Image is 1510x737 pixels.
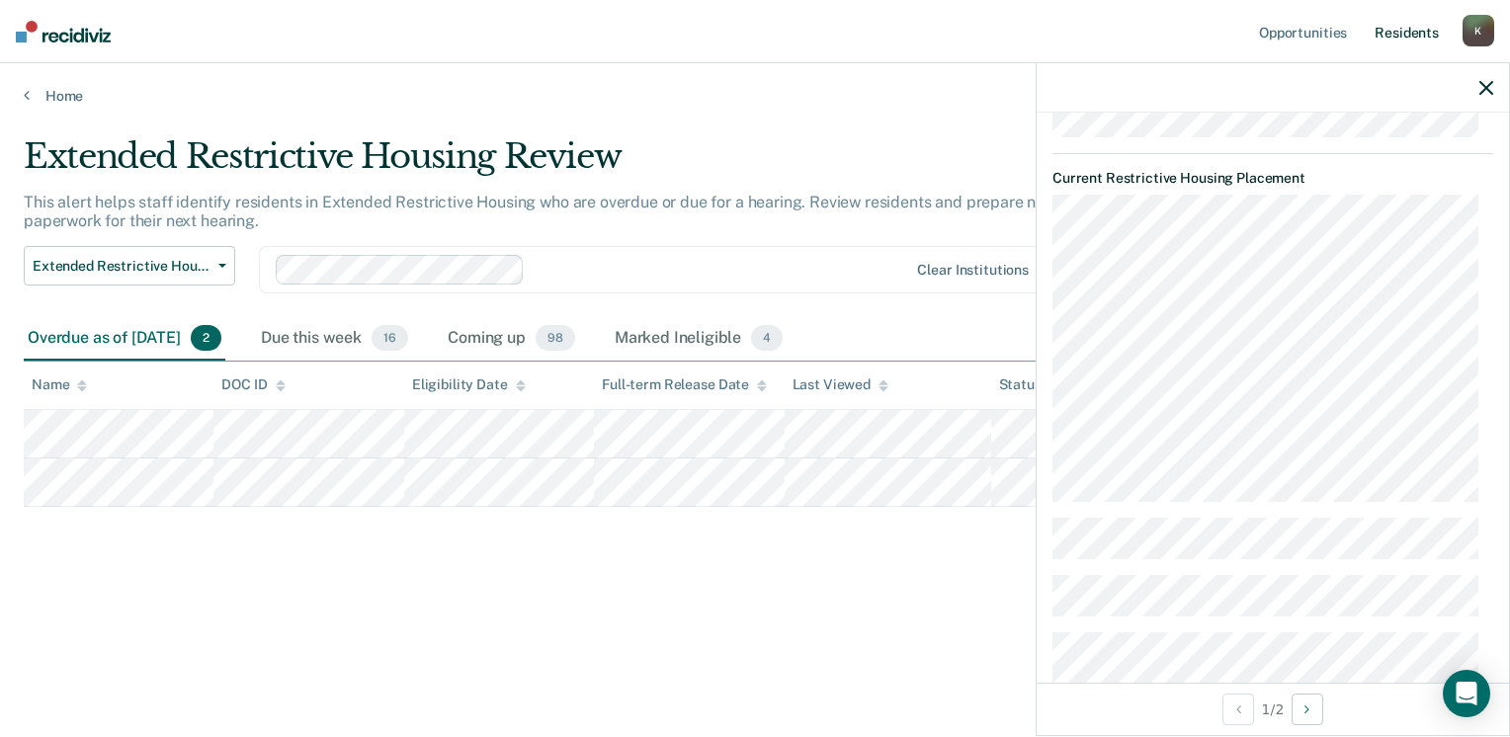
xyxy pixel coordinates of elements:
[24,136,1156,193] div: Extended Restrictive Housing Review
[221,376,285,393] div: DOC ID
[751,325,783,351] span: 4
[1292,694,1323,725] button: Next Opportunity
[1443,670,1490,717] div: Open Intercom Messenger
[999,376,1042,393] div: Status
[24,193,1101,230] p: This alert helps staff identify residents in Extended Restrictive Housing who are overdue or due ...
[33,258,210,275] span: Extended Restrictive Housing Review
[917,262,1029,279] div: Clear institutions
[372,325,408,351] span: 16
[1222,694,1254,725] button: Previous Opportunity
[412,376,526,393] div: Eligibility Date
[793,376,888,393] div: Last Viewed
[32,376,87,393] div: Name
[24,87,1486,105] a: Home
[1037,683,1509,735] div: 1 / 2
[536,325,575,351] span: 98
[16,21,111,42] img: Recidiviz
[602,376,767,393] div: Full-term Release Date
[1052,170,1493,187] dt: Current Restrictive Housing Placement
[611,317,788,361] div: Marked Ineligible
[191,325,221,351] span: 2
[444,317,579,361] div: Coming up
[24,317,225,361] div: Overdue as of [DATE]
[1463,15,1494,46] div: K
[257,317,412,361] div: Due this week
